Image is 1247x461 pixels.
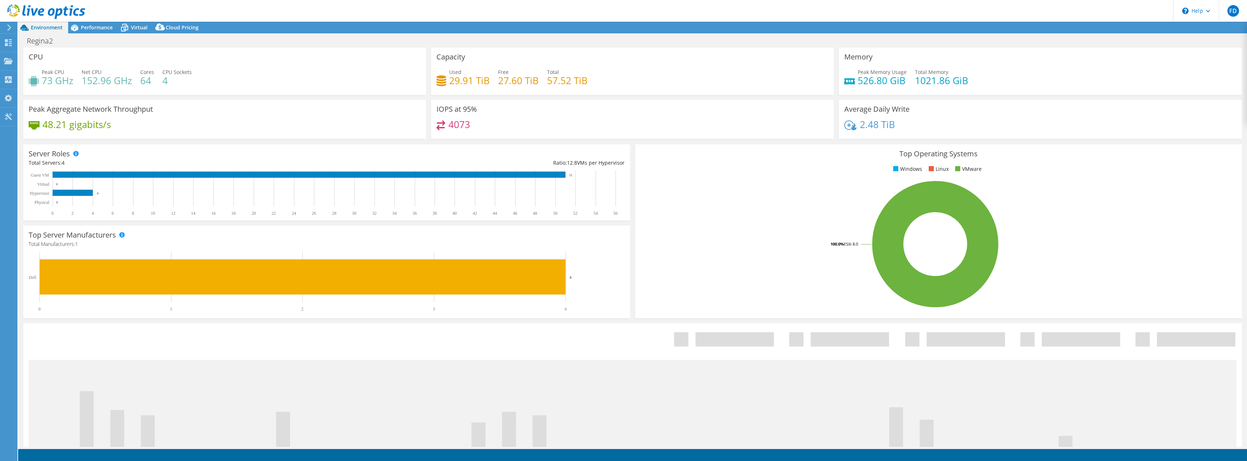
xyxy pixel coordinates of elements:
text: 52 [573,211,577,216]
span: 4 [62,159,65,166]
text: 44 [493,211,497,216]
span: Peak CPU [42,69,64,75]
text: 4 [97,192,99,195]
span: Cores [140,69,154,75]
h4: 1021.86 GiB [915,77,968,85]
span: Total [547,69,559,75]
text: 28 [332,211,336,216]
text: Guest VM [31,173,49,178]
h3: Server Roles [29,150,70,158]
span: Cloud Pricing [166,24,199,31]
text: 34 [392,211,397,216]
text: 4 [564,306,567,312]
tspan: ESXi 8.0 [844,241,858,247]
span: Environment [31,24,63,31]
text: 24 [292,211,296,216]
text: 48 [533,211,537,216]
h4: 4073 [448,120,470,128]
text: 1 [170,306,172,312]
h3: Peak Aggregate Network Throughput [29,105,153,113]
span: Net CPU [82,69,101,75]
h4: 27.60 TiB [498,77,539,85]
h4: 64 [140,77,154,85]
text: 14 [191,211,195,216]
text: 4 [569,275,572,279]
text: 38 [432,211,437,216]
span: FD [1227,5,1239,17]
text: Physical [34,200,49,205]
h4: 48.21 gigabits/s [42,120,111,128]
text: 30 [352,211,356,216]
text: 0 [51,211,54,216]
span: 1 [75,240,78,247]
span: CPU Sockets [162,69,192,75]
h3: Top Operating Systems [641,150,1236,158]
text: 40 [452,211,457,216]
h4: 29.91 TiB [449,77,490,85]
text: 16 [211,211,216,216]
h3: Capacity [436,53,465,61]
li: VMware [953,165,982,173]
text: 51 [569,173,572,177]
h3: Top Server Manufacturers [29,231,116,239]
text: Hypervisor [30,191,49,196]
h4: 526.80 GiB [858,77,907,85]
span: Peak Memory Usage [858,69,907,75]
text: 42 [473,211,477,216]
h1: Regina2 [24,37,64,45]
div: Ratio: VMs per Hypervisor [327,159,625,167]
text: 2 [71,211,74,216]
text: 36 [413,211,417,216]
text: Virtual [37,182,50,187]
text: 56 [613,211,618,216]
text: 0 [56,182,58,186]
text: 50 [553,211,558,216]
text: 12 [171,211,175,216]
div: Total Servers: [29,159,327,167]
text: 54 [593,211,598,216]
text: 0 [56,201,58,204]
h4: 2.48 TiB [860,120,895,128]
text: 32 [372,211,377,216]
li: Linux [927,165,949,173]
h3: Memory [844,53,873,61]
span: Free [498,69,509,75]
h3: Average Daily Write [844,105,910,113]
svg: \n [1182,8,1189,14]
tspan: 100.0% [830,241,844,247]
span: Used [449,69,461,75]
text: 18 [231,211,236,216]
li: Windows [891,165,922,173]
h3: CPU [29,53,43,61]
text: 22 [272,211,276,216]
h4: 4 [162,77,192,85]
text: 3 [433,306,435,312]
span: 12.8 [567,159,577,166]
h4: 73 GHz [42,77,73,85]
text: 6 [112,211,114,216]
text: Dell [29,275,36,280]
h4: 152.96 GHz [82,77,132,85]
h4: 57.52 TiB [547,77,588,85]
text: 8 [132,211,134,216]
span: Virtual [131,24,148,31]
text: 26 [312,211,316,216]
text: 46 [513,211,517,216]
text: 4 [92,211,94,216]
span: Performance [81,24,113,31]
text: 10 [151,211,155,216]
span: Total Memory [915,69,948,75]
text: 0 [38,306,41,312]
h3: IOPS at 95% [436,105,477,113]
text: 20 [252,211,256,216]
text: 2 [301,306,303,312]
h4: Total Manufacturers: [29,240,625,248]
